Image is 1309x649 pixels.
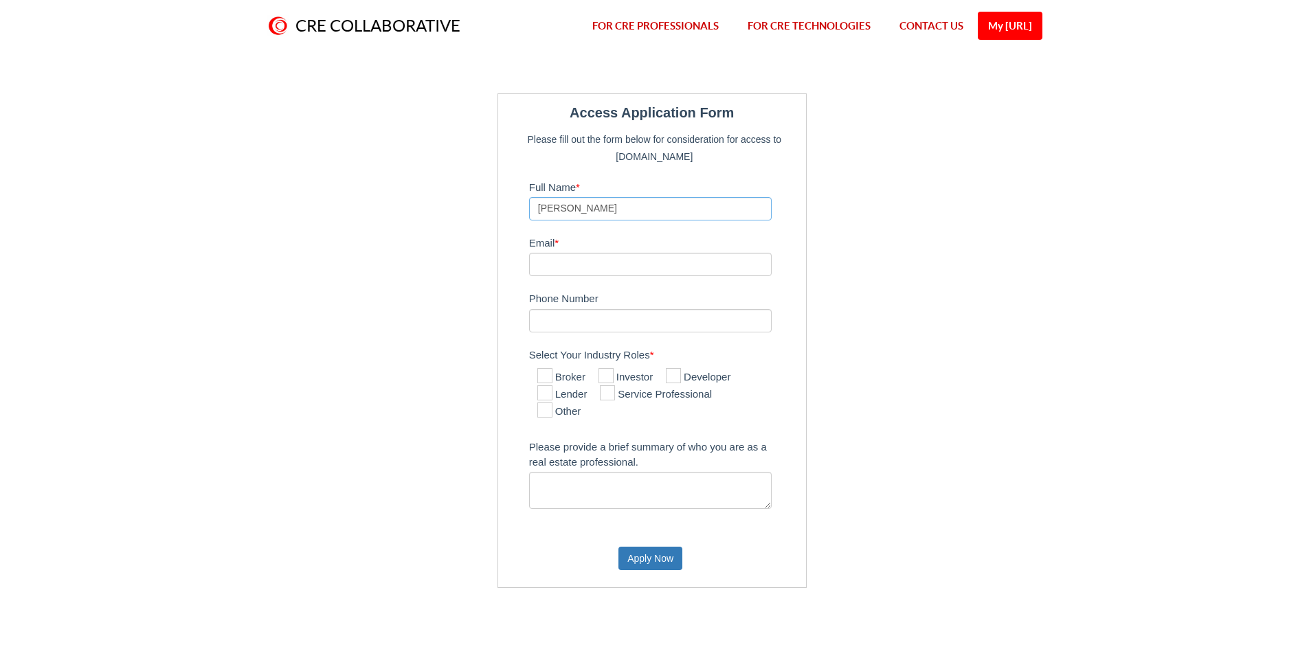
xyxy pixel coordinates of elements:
label: Please provide a brief summary of who you are as a real estate professional. [529,435,799,472]
label: Select Your Industry Roles [529,343,799,365]
label: Lender [537,387,588,403]
p: Please fill out the form below for consideration for access to [DOMAIN_NAME] [522,131,787,164]
button: Apply Now [618,547,682,570]
label: Developer [666,369,730,386]
label: Phone Number [529,286,799,308]
label: Other [537,404,581,420]
label: Broker [537,369,585,386]
label: Email [529,231,799,253]
label: Full Name [529,175,799,197]
a: My [URL] [978,12,1042,40]
label: Service Professional [600,387,712,403]
label: Investor [598,369,653,386]
legend: Access Application Form [505,101,799,124]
